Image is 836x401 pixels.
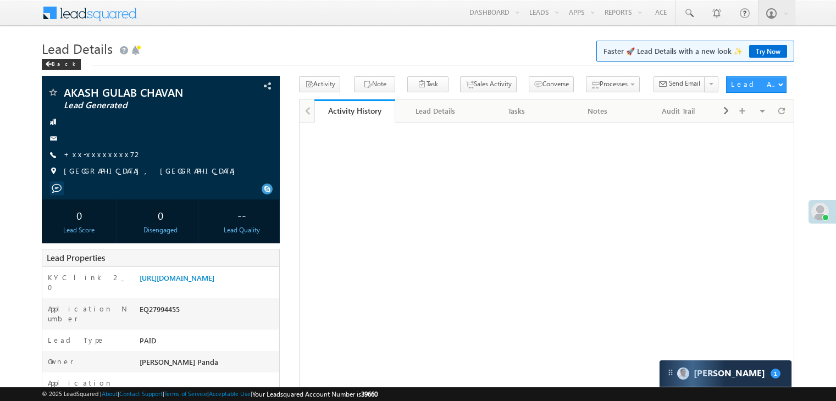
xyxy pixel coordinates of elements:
[64,166,241,177] span: [GEOGRAPHIC_DATA], [GEOGRAPHIC_DATA]
[252,390,378,398] span: Your Leadsquared Account Number is
[207,225,276,235] div: Lead Quality
[771,369,780,378] span: 1
[323,105,387,116] div: Activity History
[477,99,557,122] a: Tasks
[102,390,118,397] a: About
[639,99,719,122] a: Audit Trail
[586,76,640,92] button: Processes
[42,59,81,70] div: Back
[45,205,114,225] div: 0
[566,104,628,118] div: Notes
[407,76,449,92] button: Task
[485,104,547,118] div: Tasks
[654,76,705,92] button: Send Email
[669,79,700,88] span: Send Email
[354,76,395,92] button: Note
[557,99,638,122] a: Notes
[164,390,207,397] a: Terms of Service
[299,76,340,92] button: Activity
[42,389,378,399] span: © 2025 LeadSquared | | | | |
[731,79,778,89] div: Lead Actions
[42,40,113,57] span: Lead Details
[42,58,86,68] a: Back
[600,80,628,88] span: Processes
[749,45,787,58] a: Try Now
[137,335,279,350] div: PAID
[314,99,395,122] a: Activity History
[119,390,163,397] a: Contact Support
[460,76,517,92] button: Sales Activity
[126,225,195,235] div: Disengaged
[48,272,128,292] label: KYC link 2_0
[48,378,128,398] label: Application Status
[395,99,476,122] a: Lead Details
[529,76,574,92] button: Converse
[647,104,710,118] div: Audit Trail
[48,357,74,366] label: Owner
[140,273,214,282] a: [URL][DOMAIN_NAME]
[137,304,279,319] div: EQ27994455
[64,100,211,111] span: Lead Generated
[209,390,251,397] a: Acceptable Use
[659,360,792,387] div: carter-dragCarter[PERSON_NAME]1
[207,205,276,225] div: --
[726,76,787,93] button: Lead Actions
[45,225,114,235] div: Lead Score
[48,335,105,345] label: Lead Type
[126,205,195,225] div: 0
[361,390,378,398] span: 39660
[64,149,142,159] a: +xx-xxxxxxxx72
[404,104,466,118] div: Lead Details
[140,357,218,366] span: [PERSON_NAME] Panda
[47,252,105,263] span: Lead Properties
[604,46,787,57] span: Faster 🚀 Lead Details with a new look ✨
[48,304,128,324] label: Application Number
[64,87,211,98] span: AKASH GULAB CHAVAN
